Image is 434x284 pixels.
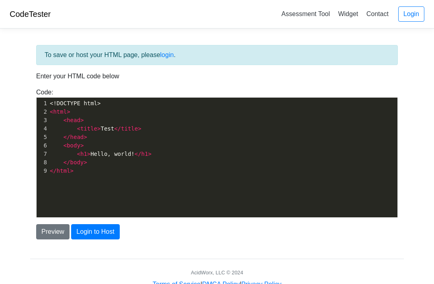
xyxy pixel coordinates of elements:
[135,151,141,157] span: </
[53,108,67,115] span: html
[84,159,87,165] span: >
[80,117,84,123] span: >
[138,125,141,132] span: >
[363,7,392,20] a: Contact
[37,108,48,116] div: 2
[67,108,70,115] span: >
[398,6,424,22] a: Login
[37,133,48,141] div: 5
[80,125,97,132] span: title
[114,125,121,132] span: </
[36,45,398,65] div: To save or host your HTML page, please .
[80,151,87,157] span: h1
[37,158,48,167] div: 8
[50,125,141,132] span: Test
[191,269,243,276] div: AcidWorx, LLC © 2024
[37,116,48,125] div: 3
[36,72,398,81] p: Enter your HTML code below
[71,224,119,239] button: Login to Host
[80,142,84,149] span: >
[37,99,48,108] div: 1
[70,134,84,140] span: head
[50,108,53,115] span: <
[121,125,138,132] span: title
[50,100,100,106] span: <!DOCTYPE html>
[70,159,84,165] span: body
[63,142,67,149] span: <
[63,134,70,140] span: </
[50,151,151,157] span: Hello, world!
[278,7,333,20] a: Assessment Tool
[77,151,80,157] span: <
[37,141,48,150] div: 6
[67,117,80,123] span: head
[160,51,174,58] a: login
[37,167,48,175] div: 9
[37,125,48,133] div: 4
[77,125,80,132] span: <
[67,142,80,149] span: body
[63,117,67,123] span: <
[84,134,87,140] span: >
[36,224,70,239] button: Preview
[37,150,48,158] div: 7
[335,7,361,20] a: Widget
[70,168,74,174] span: >
[30,88,404,218] div: Code:
[63,159,70,165] span: </
[10,10,51,18] a: CodeTester
[148,151,151,157] span: >
[141,151,148,157] span: h1
[87,151,90,157] span: >
[57,168,70,174] span: html
[97,125,100,132] span: >
[50,168,57,174] span: </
